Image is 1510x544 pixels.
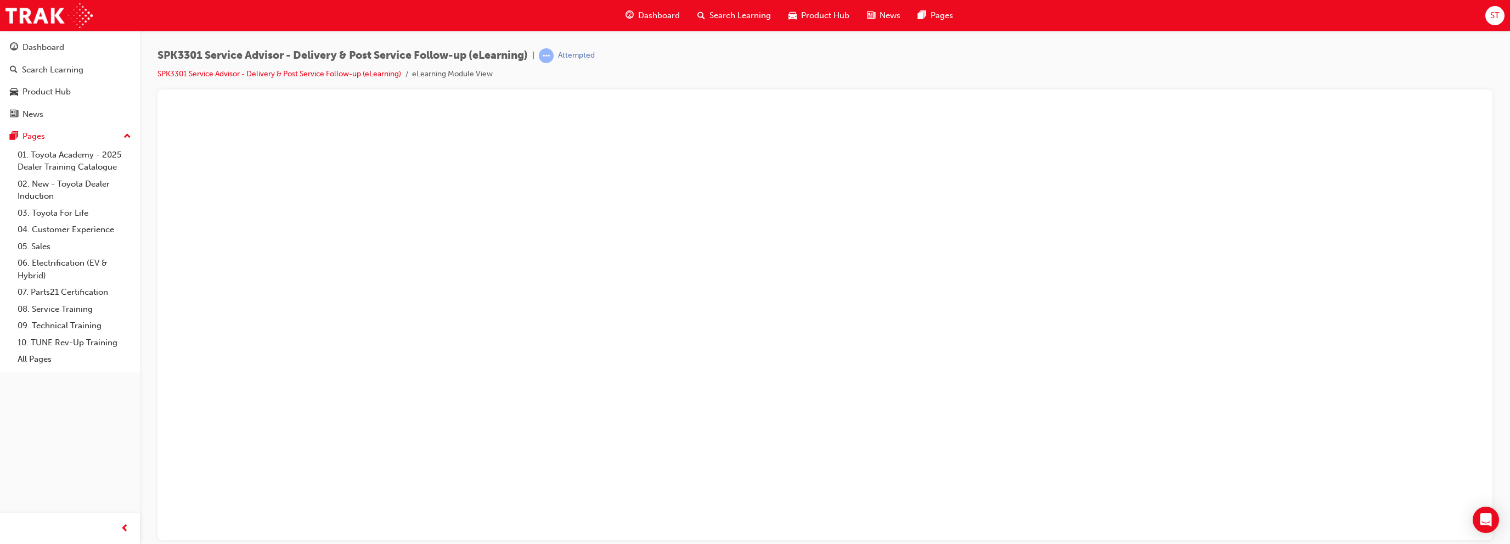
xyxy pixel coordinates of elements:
[1473,507,1499,533] div: Open Intercom Messenger
[22,86,71,98] div: Product Hub
[4,126,136,147] button: Pages
[918,9,926,23] span: pages-icon
[909,4,962,27] a: pages-iconPages
[10,87,18,97] span: car-icon
[558,51,595,61] div: Attempted
[867,9,875,23] span: news-icon
[13,147,136,176] a: 01. Toyota Academy - 2025 Dealer Training Catalogue
[689,4,780,27] a: search-iconSearch Learning
[13,334,136,351] a: 10. TUNE Rev-Up Training
[858,4,909,27] a: news-iconNews
[709,9,771,22] span: Search Learning
[13,284,136,301] a: 07. Parts21 Certification
[626,9,634,23] span: guage-icon
[697,9,705,23] span: search-icon
[10,65,18,75] span: search-icon
[22,130,45,143] div: Pages
[22,108,43,121] div: News
[10,43,18,53] span: guage-icon
[532,49,534,62] span: |
[13,176,136,205] a: 02. New - Toyota Dealer Induction
[4,35,136,126] button: DashboardSearch LearningProduct HubNews
[617,4,689,27] a: guage-iconDashboard
[788,9,797,23] span: car-icon
[5,3,93,28] img: Trak
[13,301,136,318] a: 08. Service Training
[22,64,83,76] div: Search Learning
[13,221,136,238] a: 04. Customer Experience
[157,49,528,62] span: SPK3301 Service Advisor - Delivery & Post Service Follow-up (eLearning)
[931,9,953,22] span: Pages
[10,132,18,142] span: pages-icon
[4,60,136,80] a: Search Learning
[13,317,136,334] a: 09. Technical Training
[539,48,554,63] span: learningRecordVerb_ATTEMPT-icon
[4,82,136,102] a: Product Hub
[801,9,849,22] span: Product Hub
[22,41,64,54] div: Dashboard
[157,69,401,78] a: SPK3301 Service Advisor - Delivery & Post Service Follow-up (eLearning)
[412,68,493,81] li: eLearning Module View
[10,110,18,120] span: news-icon
[1485,6,1505,25] button: ST
[13,351,136,368] a: All Pages
[4,104,136,125] a: News
[121,522,129,536] span: prev-icon
[1490,9,1500,22] span: ST
[880,9,900,22] span: News
[13,205,136,222] a: 03. Toyota For Life
[123,130,131,144] span: up-icon
[638,9,680,22] span: Dashboard
[13,238,136,255] a: 05. Sales
[13,255,136,284] a: 06. Electrification (EV & Hybrid)
[780,4,858,27] a: car-iconProduct Hub
[4,37,136,58] a: Dashboard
